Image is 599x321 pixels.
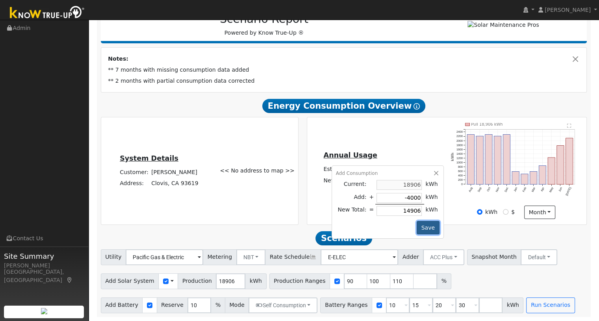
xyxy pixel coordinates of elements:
div: [GEOGRAPHIC_DATA], [GEOGRAPHIC_DATA] [4,268,84,284]
button: NBT [236,249,266,265]
td: Net Consumption: [322,175,375,186]
button: Default [521,249,557,265]
text: Jun [558,187,563,193]
span: % [437,273,451,289]
button: ACC Plus [423,249,464,265]
text: Sep [477,187,482,193]
text: Mar [531,186,536,193]
span: Production [178,273,216,289]
span: Metering [203,249,237,265]
button: Save [417,221,440,234]
rect: onclick="" [548,158,555,184]
td: kWh [424,179,440,191]
rect: onclick="" [512,171,519,184]
text: kWh [451,152,455,161]
td: New Total: [336,204,368,217]
td: $7,601 [375,164,397,175]
td: ** 7 months with missing consumption data added [107,65,581,76]
text: 0 [461,182,463,186]
input: $ [503,209,508,215]
span: Battery Ranges [320,297,372,313]
text: 2200 [456,134,463,138]
text: 200 [458,178,463,182]
span: Site Summary [4,251,84,262]
text: Oct [486,187,491,192]
span: Mode [225,297,249,313]
span: Adder [398,249,423,265]
text: 1600 [456,147,463,151]
img: Solar Maintenance Pros [467,21,539,29]
span: Production Ranges [269,273,330,289]
button: Self Consumption [249,297,317,313]
td: Estimated Bill: [322,164,375,175]
div: << No address to map >> [216,123,297,219]
img: Know True-Up [6,4,89,22]
text: 1800 [456,143,463,147]
rect: onclick="" [485,134,492,184]
td: Current: [336,179,368,191]
rect: onclick="" [539,166,546,185]
rect: onclick="" [503,134,510,184]
u: System Details [120,154,178,162]
button: month [524,206,555,219]
text: 2000 [456,139,463,142]
text: Nov [495,186,501,193]
rect: onclick="" [557,145,564,184]
rect: onclick="" [476,136,483,184]
rect: onclick="" [494,136,501,184]
text: May [549,186,554,193]
text: 800 [458,165,463,169]
span: Add Battery [101,297,143,313]
td: = [368,204,375,217]
text: 400 [458,174,463,177]
td: kWh [424,191,440,204]
text: Apr [540,186,545,192]
a: Map [66,277,73,283]
rect: onclick="" [521,174,529,184]
i: Show Help [414,103,420,109]
span: kWh [502,297,523,313]
text:  [567,123,572,128]
span: Scenarios [315,231,372,245]
text: Jan [513,187,518,193]
div: [PERSON_NAME] [4,262,84,270]
span: Reserve [157,297,188,313]
td: ** 2 months with partial consumption data corrected [107,76,581,87]
td: kWh [424,204,440,217]
td: Clovis, CA 93619 [150,178,200,189]
div: Powered by Know True-Up ® [105,13,424,37]
span: Add Solar System [101,273,159,289]
u: Annual Usage [323,151,377,159]
text: 1400 [456,152,463,156]
td: Address: [119,178,150,189]
label: $ [511,208,515,216]
span: Rate Schedule [265,249,321,265]
text: 2400 [456,130,463,134]
text: Dec [504,186,510,193]
rect: onclick="" [566,138,573,184]
td: Add: [336,191,368,204]
span: Utility [101,249,126,265]
span: [PERSON_NAME] [545,7,591,13]
text: Pull 18,906 kWh [471,122,503,126]
div: Add Consumption [336,170,440,177]
span: Snapshot Month [467,249,521,265]
text: 600 [458,169,463,173]
label: kWh [485,208,497,216]
text: Aug [468,187,473,193]
td: + [368,191,375,204]
td: Customer: [119,167,150,178]
input: Select a Rate Schedule [321,249,398,265]
text: 1000 [456,161,463,164]
text: 1200 [456,156,463,160]
td: [PERSON_NAME] [150,167,200,178]
text: Feb [522,187,527,193]
text: [DATE] [565,187,572,197]
span: Energy Consumption Overview [262,99,425,113]
span: kWh [245,273,266,289]
strong: Notes: [108,56,128,62]
button: Run Scenarios [526,297,575,313]
button: Close [571,55,580,63]
rect: onclick="" [467,134,474,184]
img: retrieve [41,308,47,314]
